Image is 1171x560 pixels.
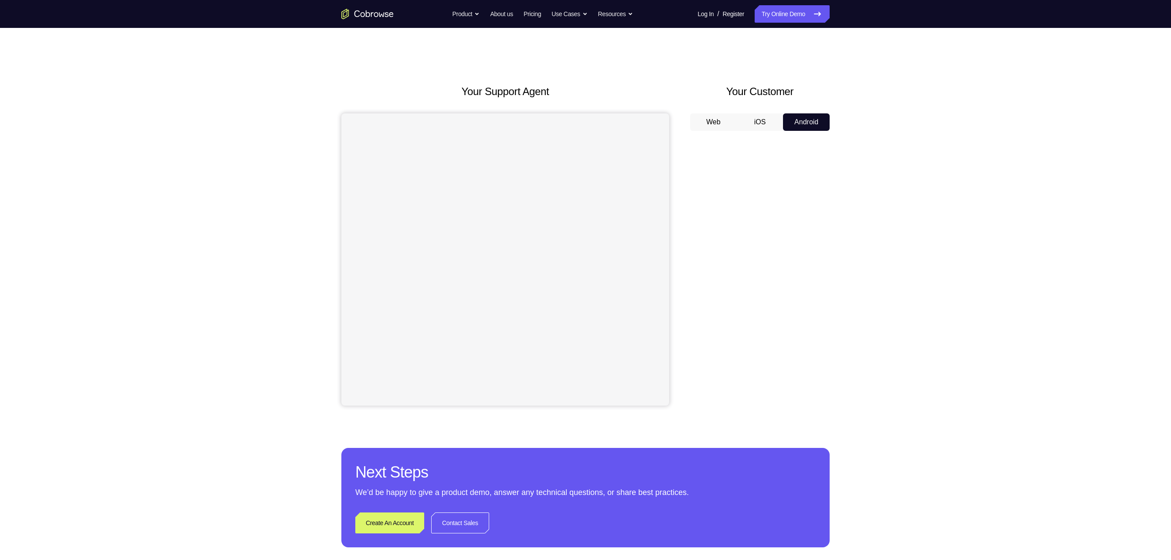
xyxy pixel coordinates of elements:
[524,5,541,23] a: Pricing
[341,9,394,19] a: Go to the home page
[355,512,424,533] a: Create An Account
[551,5,587,23] button: Use Cases
[431,512,489,533] a: Contact Sales
[490,5,513,23] a: About us
[717,9,719,19] span: /
[355,462,816,483] h2: Next Steps
[783,113,830,131] button: Android
[737,113,783,131] button: iOS
[341,84,669,99] h2: Your Support Agent
[598,5,633,23] button: Resources
[453,5,480,23] button: Product
[698,5,714,23] a: Log In
[755,5,830,23] a: Try Online Demo
[690,84,830,99] h2: Your Customer
[341,113,669,406] iframe: Agent
[690,113,737,131] button: Web
[355,486,816,499] p: We’d be happy to give a product demo, answer any technical questions, or share best practices.
[723,5,744,23] a: Register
